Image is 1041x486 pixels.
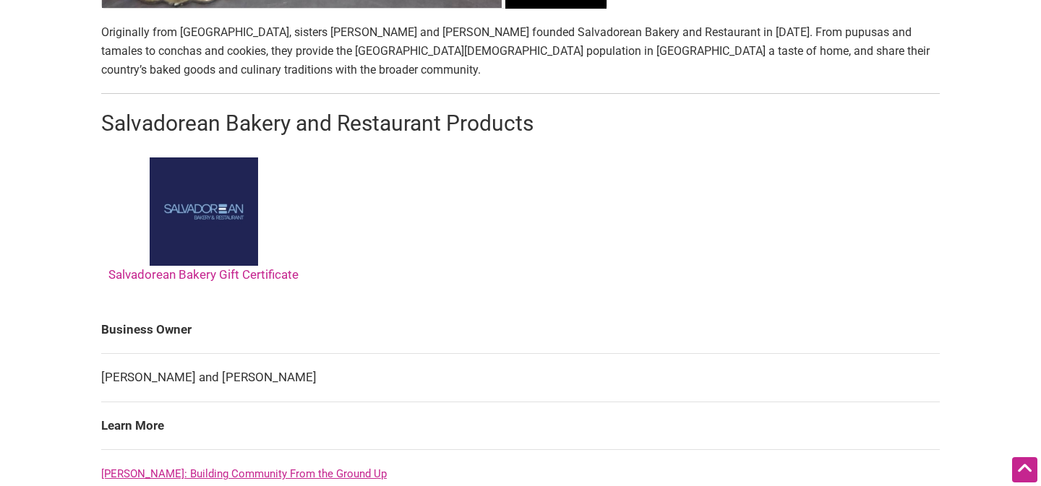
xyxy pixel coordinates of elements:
[101,108,940,139] h2: Salvadorean Bakery and Restaurant Products
[1012,457,1037,482] div: Scroll Back to Top
[101,354,940,402] td: [PERSON_NAME] and [PERSON_NAME]
[101,402,940,450] td: Learn More
[101,306,940,354] td: Business Owner
[101,23,940,79] p: Originally from [GEOGRAPHIC_DATA], sisters [PERSON_NAME] and [PERSON_NAME] founded Salvadorean Ba...
[108,157,299,282] a: Salvadorean Bakery Gift Certificate
[101,467,387,480] a: [PERSON_NAME]: Building Community From the Ground Up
